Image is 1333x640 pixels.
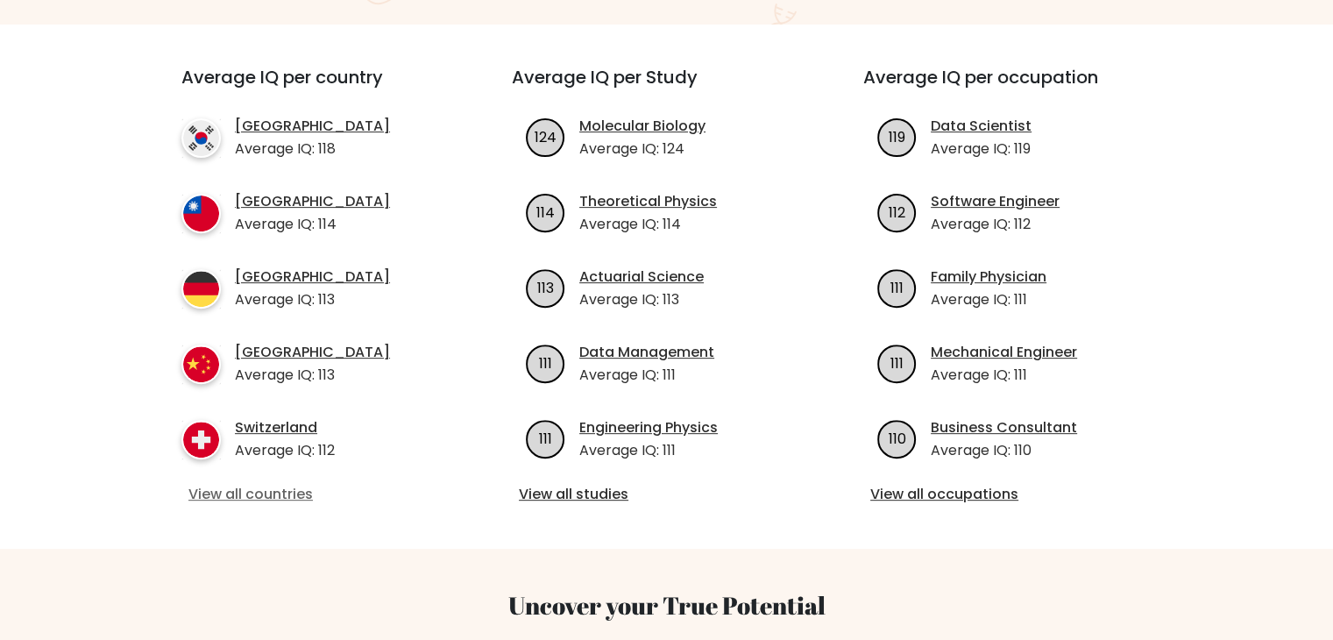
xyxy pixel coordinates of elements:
[99,591,1235,621] h3: Uncover your True Potential
[863,67,1173,109] h3: Average IQ per occupation
[235,214,390,235] p: Average IQ: 114
[889,202,905,222] text: 112
[890,277,904,297] text: 111
[539,352,552,373] text: 111
[931,289,1046,310] p: Average IQ: 111
[931,440,1077,461] p: Average IQ: 110
[235,342,390,363] a: [GEOGRAPHIC_DATA]
[181,345,221,384] img: country
[579,365,714,386] p: Average IQ: 111
[889,428,906,448] text: 110
[579,289,704,310] p: Average IQ: 113
[931,116,1032,137] a: Data Scientist
[537,277,554,297] text: 113
[181,118,221,158] img: country
[535,126,557,146] text: 124
[579,116,705,137] a: Molecular Biology
[931,139,1032,160] p: Average IQ: 119
[579,440,718,461] p: Average IQ: 111
[579,191,717,212] a: Theoretical Physics
[931,365,1077,386] p: Average IQ: 111
[931,191,1060,212] a: Software Engineer
[512,67,821,109] h3: Average IQ per Study
[235,417,335,438] a: Switzerland
[235,267,390,288] a: [GEOGRAPHIC_DATA]
[519,484,814,505] a: View all studies
[235,139,390,160] p: Average IQ: 118
[235,116,390,137] a: [GEOGRAPHIC_DATA]
[889,126,905,146] text: 119
[181,269,221,309] img: country
[235,191,390,212] a: [GEOGRAPHIC_DATA]
[579,214,717,235] p: Average IQ: 114
[539,428,552,448] text: 111
[931,417,1077,438] a: Business Consultant
[181,420,221,459] img: country
[235,440,335,461] p: Average IQ: 112
[579,139,705,160] p: Average IQ: 124
[579,267,704,288] a: Actuarial Science
[235,365,390,386] p: Average IQ: 113
[931,214,1060,235] p: Average IQ: 112
[188,484,442,505] a: View all countries
[235,289,390,310] p: Average IQ: 113
[579,342,714,363] a: Data Management
[579,417,718,438] a: Engineering Physics
[181,194,221,233] img: country
[931,342,1077,363] a: Mechanical Engineer
[870,484,1166,505] a: View all occupations
[181,67,449,109] h3: Average IQ per country
[931,267,1046,288] a: Family Physician
[536,202,555,222] text: 114
[890,352,904,373] text: 111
